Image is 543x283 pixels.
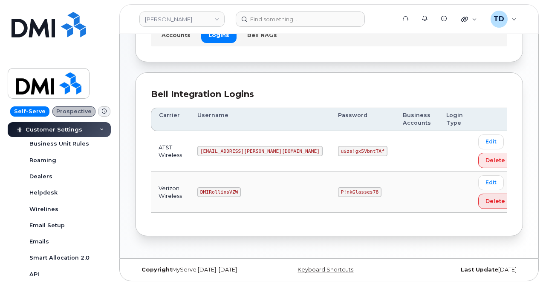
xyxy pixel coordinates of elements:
a: Edit [478,175,504,190]
span: Delete [485,197,505,205]
code: u$za!gx5VbntTAf [338,146,387,156]
a: Logins [201,27,237,43]
code: P!nkGlasses78 [338,187,381,197]
code: DMIRollinsVZW [197,187,241,197]
td: Verizon Wireless [151,172,190,213]
th: Login Type [439,108,471,131]
th: Business Accounts [395,108,439,131]
div: Tauriq Dixon [485,11,523,28]
a: Keyboard Shortcuts [297,266,353,273]
code: [EMAIL_ADDRESS][PERSON_NAME][DOMAIN_NAME] [197,146,323,156]
span: TD [494,14,504,24]
button: Delete [478,153,512,168]
strong: Copyright [142,266,172,273]
th: Username [190,108,330,131]
span: Delete [485,156,505,164]
a: Edit [478,134,504,149]
th: Password [330,108,395,131]
div: [DATE] [394,266,523,273]
a: Accounts [154,27,198,43]
button: Delete [478,194,512,209]
div: Bell Integration Logins [151,88,507,100]
div: MyServe [DATE]–[DATE] [135,266,264,273]
input: Find something... [236,11,365,27]
td: AT&T Wireless [151,131,190,172]
div: Quicklinks [455,11,483,28]
strong: Last Update [461,266,498,273]
a: Bell NAGs [240,27,284,43]
a: Rollins [139,11,225,27]
th: Carrier [151,108,190,131]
